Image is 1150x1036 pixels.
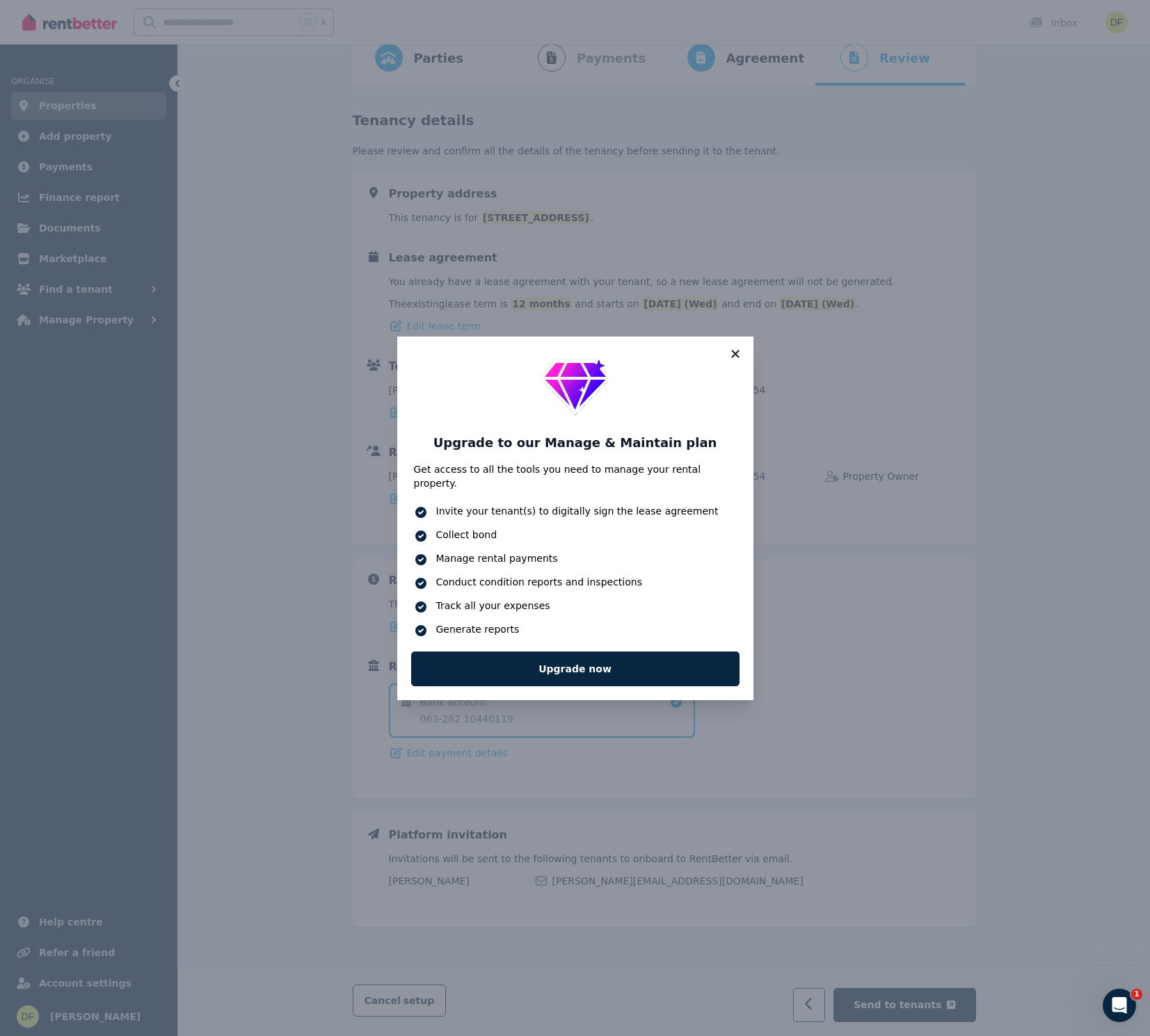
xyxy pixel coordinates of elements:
[1103,989,1136,1022] iframe: Intercom live chat
[436,551,737,565] span: Manage rental payments
[436,504,737,518] span: Invite your tenant(s) to digitally sign the lease agreement
[436,528,737,542] span: Collect bond
[436,575,737,589] span: Conduct condition reports and inspections
[414,462,737,490] p: Get access to all the tools you need to manage your rental property.
[411,651,740,686] a: Upgrade now
[436,622,737,636] span: Generate reports
[414,435,737,451] h3: Upgrade to our Manage & Maintain plan
[436,599,737,613] span: Track all your expenses
[544,353,607,416] img: Upgrade to manage platform
[1131,989,1142,1000] span: 1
